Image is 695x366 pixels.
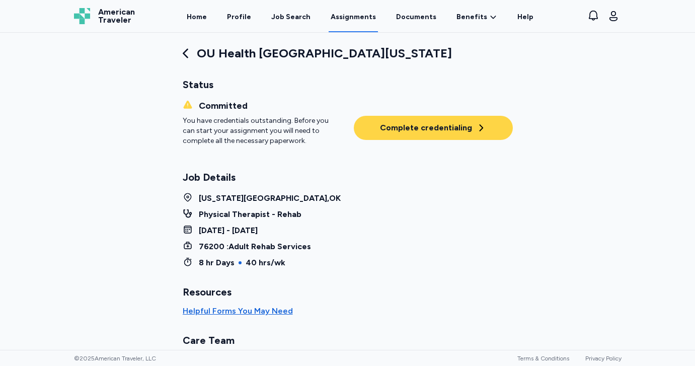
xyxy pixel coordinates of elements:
button: Complete credentialing [354,116,513,140]
a: Benefits [456,12,497,22]
div: Committed [199,100,248,112]
span: Benefits [456,12,487,22]
div: Status [183,78,513,92]
div: Care Team [183,333,513,347]
div: OU Health [GEOGRAPHIC_DATA][US_STATE] [183,45,513,61]
img: Logo [74,8,90,24]
div: 76200 :Adult Rehab Services [199,241,311,253]
div: Complete credentialing [380,122,486,134]
div: Physical Therapist - Rehab [199,208,301,221]
a: Privacy Policy [585,355,622,362]
span: © 2025 American Traveler, LLC [74,354,156,362]
div: Job Details [183,170,513,184]
div: Job Search [271,12,311,22]
a: Assignments [329,1,378,32]
div: 8 hr Days [199,257,235,269]
span: American Traveler [98,8,135,24]
div: Resources [183,285,231,299]
div: 40 hrs/wk [246,257,285,269]
div: [US_STATE][GEOGRAPHIC_DATA] , OK [199,192,341,204]
div: You have credentials outstanding. Before you can start your assignment you will need to complete ... [183,116,342,146]
a: Terms & Conditions [517,355,569,362]
div: [DATE] - [DATE] [199,225,258,237]
button: Helpful Forms You May Need [183,305,293,317]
